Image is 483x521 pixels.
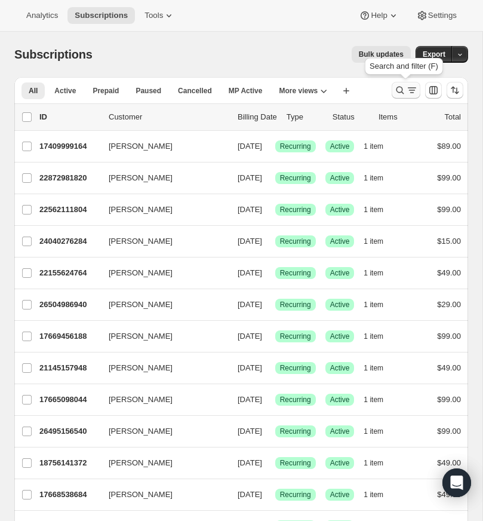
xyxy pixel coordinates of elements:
[109,111,228,123] p: Customer
[364,427,383,436] span: 1 item
[39,486,461,503] div: 17668538684[PERSON_NAME][DATE]SuccessRecurringSuccessActive1 item$49.00
[330,490,350,499] span: Active
[280,427,311,436] span: Recurring
[39,235,99,247] p: 24040276284
[416,46,453,63] button: Export
[238,111,277,123] p: Billing Date
[364,300,383,309] span: 1 item
[437,490,461,499] span: $49.00
[75,11,128,20] span: Subscriptions
[109,394,173,406] span: [PERSON_NAME]
[238,142,262,151] span: [DATE]
[364,173,383,183] span: 1 item
[101,137,221,156] button: [PERSON_NAME]
[101,263,221,283] button: [PERSON_NAME]
[238,458,262,467] span: [DATE]
[280,458,311,468] span: Recurring
[109,172,173,184] span: [PERSON_NAME]
[364,233,396,250] button: 1 item
[272,82,334,99] button: More views
[337,82,356,99] button: Create new view
[437,268,461,277] span: $49.00
[330,332,350,341] span: Active
[39,265,461,281] div: 22155624764[PERSON_NAME][DATE]SuccessRecurringSuccessActive1 item$49.00
[364,296,396,313] button: 1 item
[39,201,461,218] div: 22562111804[PERSON_NAME][DATE]SuccessRecurringSuccessActive1 item$99.00
[330,300,350,309] span: Active
[109,299,173,311] span: [PERSON_NAME]
[364,360,396,376] button: 1 item
[280,332,311,341] span: Recurring
[109,204,173,216] span: [PERSON_NAME]
[109,362,173,374] span: [PERSON_NAME]
[330,205,350,214] span: Active
[101,168,221,188] button: [PERSON_NAME]
[101,295,221,314] button: [PERSON_NAME]
[409,7,464,24] button: Settings
[238,490,262,499] span: [DATE]
[238,237,262,246] span: [DATE]
[445,111,461,123] p: Total
[364,395,383,404] span: 1 item
[26,11,58,20] span: Analytics
[364,201,396,218] button: 1 item
[425,82,442,99] button: Customize table column order and visibility
[330,142,350,151] span: Active
[437,332,461,341] span: $99.00
[437,173,461,182] span: $99.00
[39,455,461,471] div: 18756141372[PERSON_NAME][DATE]SuccessRecurringSuccessActive1 item$49.00
[101,232,221,251] button: [PERSON_NAME]
[364,486,396,503] button: 1 item
[101,327,221,346] button: [PERSON_NAME]
[442,468,471,497] div: Open Intercom Messenger
[280,395,311,404] span: Recurring
[109,489,173,501] span: [PERSON_NAME]
[19,7,65,24] button: Analytics
[392,82,420,99] button: Search and filter results
[39,394,99,406] p: 17665098044
[437,427,461,436] span: $99.00
[330,237,350,246] span: Active
[359,50,404,59] span: Bulk updates
[330,458,350,468] span: Active
[330,427,350,436] span: Active
[279,86,318,96] span: More views
[109,140,173,152] span: [PERSON_NAME]
[238,205,262,214] span: [DATE]
[54,86,76,96] span: Active
[39,299,99,311] p: 26504986940
[330,173,350,183] span: Active
[280,268,311,278] span: Recurring
[330,395,350,404] span: Active
[364,237,383,246] span: 1 item
[101,358,221,378] button: [PERSON_NAME]
[39,489,99,501] p: 17668538684
[39,204,99,216] p: 22562111804
[39,111,461,123] div: IDCustomerBilling DateTypeStatusItemsTotal
[101,200,221,219] button: [PERSON_NAME]
[39,138,461,155] div: 17409999164[PERSON_NAME][DATE]SuccessRecurringSuccessActive1 item$89.00
[364,265,396,281] button: 1 item
[437,458,461,467] span: $49.00
[364,142,383,151] span: 1 item
[109,425,173,437] span: [PERSON_NAME]
[364,328,396,345] button: 1 item
[364,138,396,155] button: 1 item
[39,140,99,152] p: 17409999164
[364,268,383,278] span: 1 item
[109,235,173,247] span: [PERSON_NAME]
[39,362,99,374] p: 21145157948
[364,490,383,499] span: 1 item
[364,205,383,214] span: 1 item
[280,237,311,246] span: Recurring
[364,332,383,341] span: 1 item
[364,423,396,440] button: 1 item
[364,170,396,186] button: 1 item
[280,142,311,151] span: Recurring
[447,82,463,99] button: Sort the results
[280,300,311,309] span: Recurring
[364,455,396,471] button: 1 item
[238,300,262,309] span: [DATE]
[29,86,38,96] span: All
[39,170,461,186] div: 22872981820[PERSON_NAME][DATE]SuccessRecurringSuccessActive1 item$99.00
